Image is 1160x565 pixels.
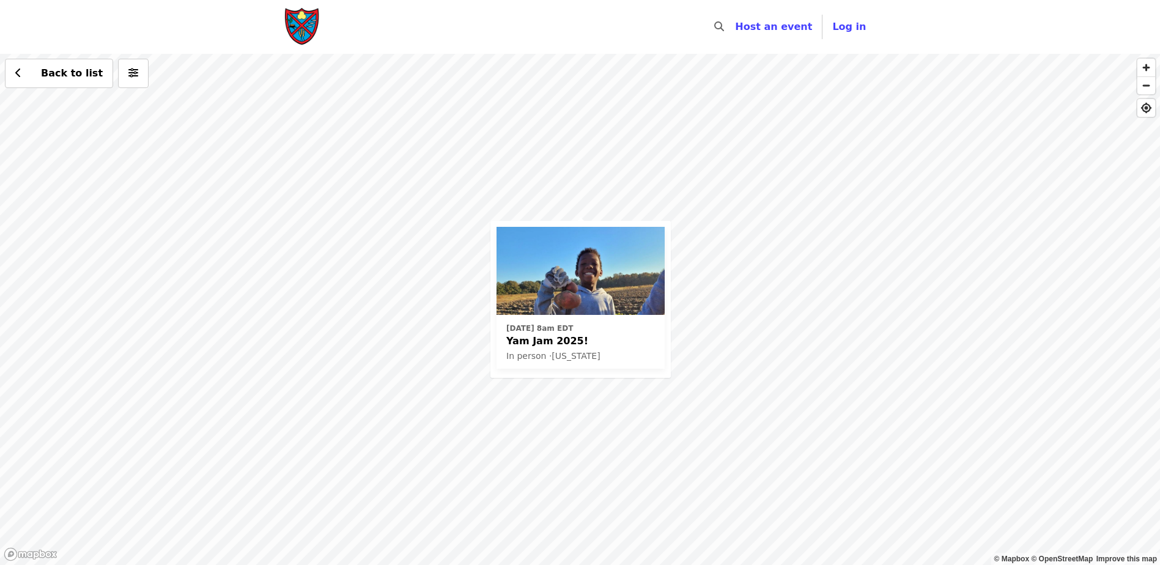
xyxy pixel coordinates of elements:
[1031,555,1093,563] a: OpenStreetMap
[506,323,573,334] time: [DATE] 8am EDT
[1096,555,1157,563] a: Map feedback
[735,21,812,32] a: Host an event
[994,555,1030,563] a: Mapbox
[506,351,600,361] span: In person · [US_STATE]
[506,334,655,349] span: Yam Jam 2025!
[822,15,876,39] button: Log in
[4,547,57,561] a: Mapbox logo
[1137,99,1155,117] button: Find My Location
[5,59,113,88] button: Back to list
[832,21,866,32] span: Log in
[284,7,321,46] img: Society of St. Andrew - Home
[497,227,665,315] img: Yam Jam 2025! organized by Society of St. Andrew
[497,227,665,369] a: See details for "Yam Jam 2025!"
[128,67,138,79] i: sliders-h icon
[15,67,21,79] i: chevron-left icon
[41,67,103,79] span: Back to list
[714,21,724,32] i: search icon
[1137,59,1155,76] button: Zoom In
[731,12,741,42] input: Search
[118,59,149,88] button: More filters (0 selected)
[1137,76,1155,94] button: Zoom Out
